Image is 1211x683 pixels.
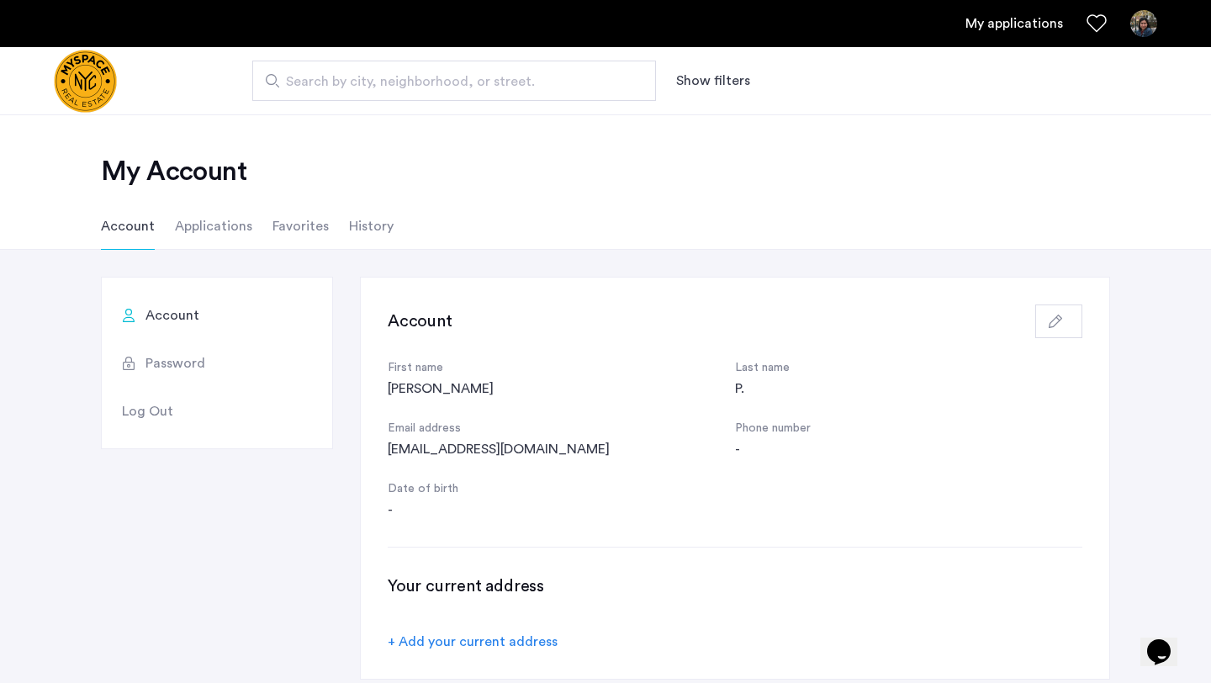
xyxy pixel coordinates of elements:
div: First name [388,358,735,379]
img: logo [54,50,117,113]
div: - [735,439,1082,459]
div: [EMAIL_ADDRESS][DOMAIN_NAME] [388,439,735,459]
span: Password [145,353,205,373]
div: + Add your current address [388,632,558,652]
div: P. [735,379,1082,399]
li: Applications [175,203,252,250]
li: Favorites [272,203,329,250]
div: Phone number [735,419,1082,439]
input: Apartment Search [252,61,656,101]
button: Show or hide filters [676,71,750,91]
span: Account [145,305,199,326]
li: History [349,203,394,250]
span: Log Out [122,401,173,421]
div: [PERSON_NAME] [388,379,735,399]
div: - [388,500,735,520]
a: My application [965,13,1063,34]
h2: My Account [101,155,1110,188]
span: Search by city, neighborhood, or street. [286,71,609,92]
img: user [1130,10,1157,37]
button: button [1035,304,1082,338]
h3: Your current address [388,574,1082,598]
div: Email address [388,419,735,439]
div: Date of birth [388,479,735,500]
li: Account [101,203,155,250]
a: Favorites [1087,13,1107,34]
h3: Account [388,310,452,333]
a: Cazamio logo [54,50,117,113]
iframe: chat widget [1140,616,1194,666]
div: Last name [735,358,1082,379]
